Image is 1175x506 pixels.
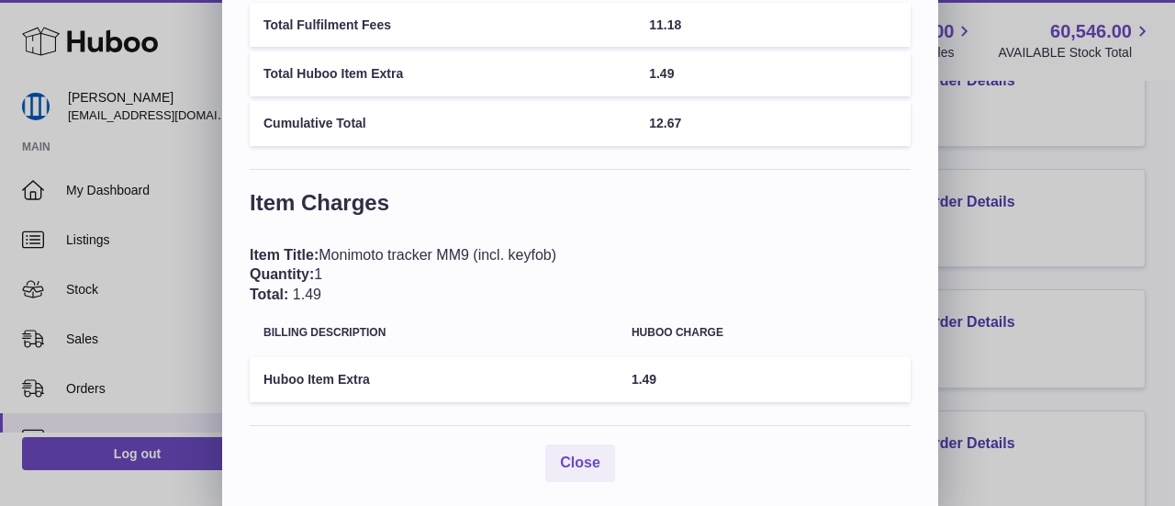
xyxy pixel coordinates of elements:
[250,287,288,302] span: Total:
[250,188,911,227] h3: Item Charges
[632,372,656,387] span: 1.49
[250,247,319,263] span: Item Title:
[250,245,911,305] div: Monimoto tracker MM9 (incl. keyfob) 1
[250,101,635,146] td: Cumulative Total
[250,266,314,282] span: Quantity:
[560,455,600,470] span: Close
[250,313,618,353] th: Billing Description
[649,17,681,32] span: 11.18
[618,313,911,353] th: Huboo charge
[250,51,635,96] td: Total Huboo Item Extra
[649,66,674,81] span: 1.49
[250,357,618,402] td: Huboo Item Extra
[649,116,681,130] span: 12.67
[250,3,635,48] td: Total Fulfilment Fees
[293,287,321,302] span: 1.49
[545,444,615,482] button: Close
